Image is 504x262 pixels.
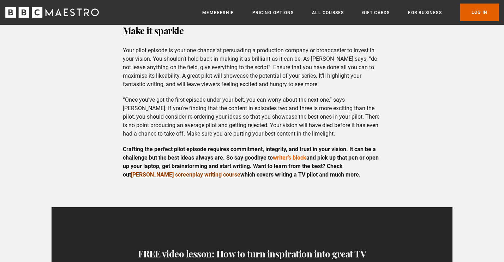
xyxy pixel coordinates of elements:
h3: FREE video lesson: How to turn inspiration into great TV [63,247,441,261]
a: Log In [460,4,499,21]
p: “Once you’ve got the first episode under your belt, you can worry about the next one,” says [PERS... [123,96,382,138]
a: writer’s block [273,154,306,161]
a: Membership [202,9,234,16]
nav: Primary [202,4,499,21]
a: [PERSON_NAME] screenplay writing course [131,171,240,178]
a: Gift Cards [362,9,390,16]
svg: BBC Maestro [5,7,99,18]
a: For business [408,9,442,16]
p: Your pilot episode is your one chance at persuading a production company or broadcaster to invest... [123,46,382,89]
strong: Crafting the perfect pilot episode requires commitment, integrity, and trust in your vision. It c... [123,146,379,178]
a: All Courses [312,9,344,16]
h3: Make it sparkle [123,22,382,39]
a: Pricing Options [252,9,294,16]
